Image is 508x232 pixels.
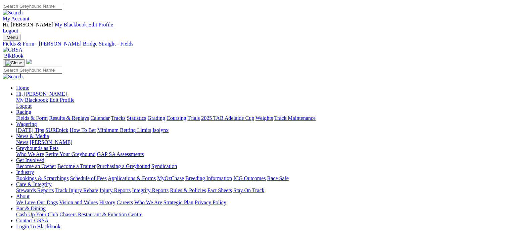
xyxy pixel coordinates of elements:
a: Industry [16,169,34,175]
a: Wagering [16,121,37,127]
a: Become a Trainer [57,163,96,169]
a: Track Injury Rebate [55,187,98,193]
a: Strategic Plan [164,200,193,205]
a: Who We Are [16,151,44,157]
button: Toggle navigation [3,34,20,41]
div: Hi, [PERSON_NAME] [16,97,505,109]
img: Close [5,60,22,66]
a: Calendar [90,115,110,121]
a: Contact GRSA [16,218,48,223]
a: MyOzChase [157,175,184,181]
a: Cash Up Your Club [16,212,58,217]
a: Racing [16,109,31,115]
a: We Love Our Dogs [16,200,58,205]
a: History [99,200,115,205]
a: GAP SA Assessments [97,151,144,157]
input: Search [3,67,62,74]
a: News & Media [16,133,49,139]
img: Search [3,74,23,80]
a: Edit Profile [50,97,75,103]
a: Track Maintenance [274,115,316,121]
span: Hi, [PERSON_NAME] [3,22,53,27]
input: Search [3,3,62,10]
span: BlkBook [4,53,24,59]
a: My Blackbook [55,22,87,27]
a: Bookings & Scratchings [16,175,68,181]
a: Grading [148,115,165,121]
a: Schedule of Fees [70,175,106,181]
a: [DATE] Tips [16,127,44,133]
div: Bar & Dining [16,212,505,218]
a: Become an Owner [16,163,56,169]
a: Integrity Reports [132,187,169,193]
a: My Blackbook [16,97,48,103]
a: Results & Replays [49,115,89,121]
a: Coursing [167,115,186,121]
a: Isolynx [152,127,169,133]
a: BlkBook [3,53,24,59]
a: Applications & Forms [108,175,156,181]
div: News & Media [16,139,505,145]
div: Greyhounds as Pets [16,151,505,157]
a: Tracks [111,115,126,121]
a: Who We Are [134,200,162,205]
a: Bar & Dining [16,206,46,211]
a: Get Involved [16,157,44,163]
a: Race Safe [267,175,288,181]
a: Minimum Betting Limits [97,127,151,133]
a: Fields & Form - [PERSON_NAME] Bridge Straight - Fields [3,41,505,47]
div: Industry [16,175,505,181]
div: Wagering [16,127,505,133]
a: Statistics [127,115,146,121]
span: Hi, [PERSON_NAME] [16,91,67,97]
div: Care & Integrity [16,187,505,194]
a: SUREpick [45,127,68,133]
a: Purchasing a Greyhound [97,163,150,169]
a: Chasers Restaurant & Function Centre [59,212,142,217]
a: Fact Sheets [207,187,232,193]
a: Rules & Policies [170,187,206,193]
a: Injury Reports [99,187,131,193]
a: Stay On Track [233,187,264,193]
div: My Account [3,22,505,34]
a: [PERSON_NAME] [30,139,72,145]
a: Weights [256,115,273,121]
img: GRSA [3,47,22,53]
a: News [16,139,28,145]
a: Trials [187,115,200,121]
a: 2025 TAB Adelaide Cup [201,115,254,121]
a: How To Bet [70,127,96,133]
a: My Account [3,16,30,21]
a: Breeding Information [185,175,232,181]
span: Menu [7,35,18,40]
div: Racing [16,115,505,121]
a: Vision and Values [59,200,98,205]
a: Retire Your Greyhound [45,151,96,157]
img: Search [3,10,23,16]
a: Hi, [PERSON_NAME] [16,91,68,97]
a: Care & Integrity [16,181,52,187]
a: Stewards Reports [16,187,54,193]
a: Logout [3,28,18,33]
a: Privacy Policy [195,200,226,205]
a: About [16,194,30,199]
a: Syndication [151,163,177,169]
a: Home [16,85,29,91]
a: Edit Profile [88,22,113,27]
a: Logout [16,103,32,109]
a: ICG Outcomes [233,175,266,181]
a: Greyhounds as Pets [16,145,58,151]
a: Fields & Form [16,115,48,121]
a: Careers [117,200,133,205]
button: Toggle navigation [3,59,25,67]
div: Get Involved [16,163,505,169]
a: Login To Blackbook [16,224,60,229]
div: About [16,200,505,206]
img: logo-grsa-white.png [26,59,32,64]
